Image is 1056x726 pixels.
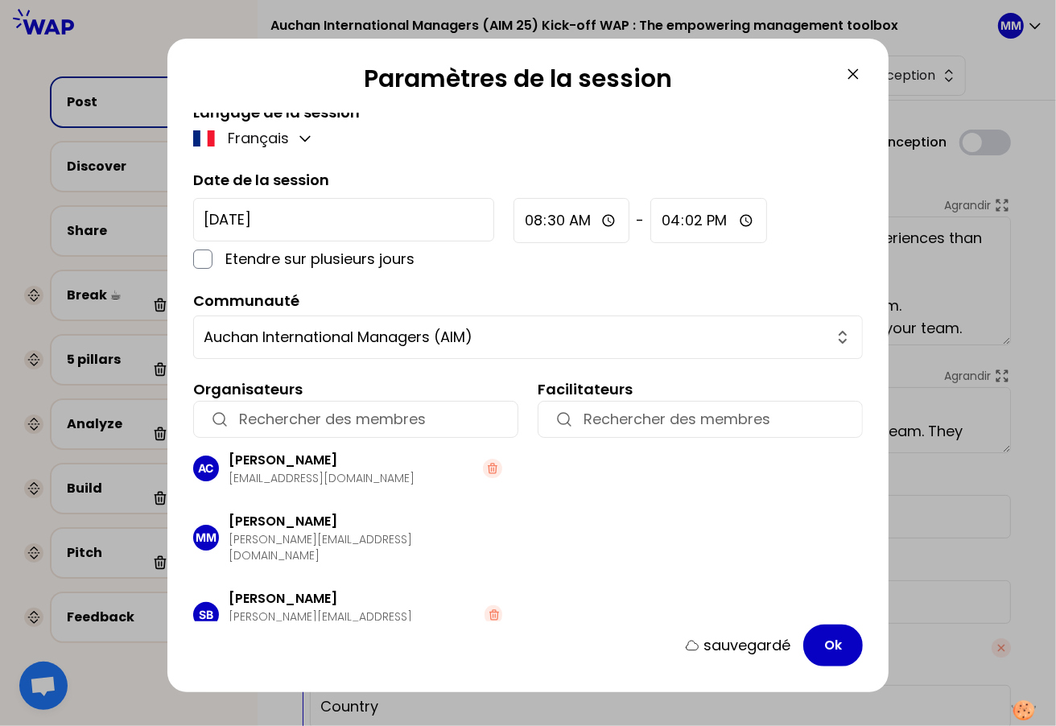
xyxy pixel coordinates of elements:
[199,460,214,476] p: AC
[229,531,502,563] p: [PERSON_NAME][EMAIL_ADDRESS][DOMAIN_NAME]
[199,607,213,623] p: SB
[229,470,483,486] p: [EMAIL_ADDRESS][DOMAIN_NAME]
[225,248,494,270] p: Etendre sur plusieurs jours
[228,127,289,150] p: Français
[538,379,633,399] label: Facilitateurs
[584,408,846,431] input: Rechercher des membres
[239,408,501,431] input: Rechercher des membres
[803,625,863,666] button: Ok
[229,512,502,531] h3: [PERSON_NAME]
[636,209,644,232] span: -
[703,634,790,657] p: sauvegardé
[193,170,329,190] label: Date de la session
[193,291,299,311] label: Communauté
[193,64,844,100] h2: Paramètres de la session
[229,589,485,608] h3: [PERSON_NAME]
[229,451,483,470] h3: [PERSON_NAME]
[196,530,217,546] p: MM
[193,198,494,241] input: YYYY-M-D
[229,608,485,641] p: [PERSON_NAME][EMAIL_ADDRESS][DOMAIN_NAME]
[193,102,360,122] label: Langage de la session
[193,379,303,399] label: Organisateurs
